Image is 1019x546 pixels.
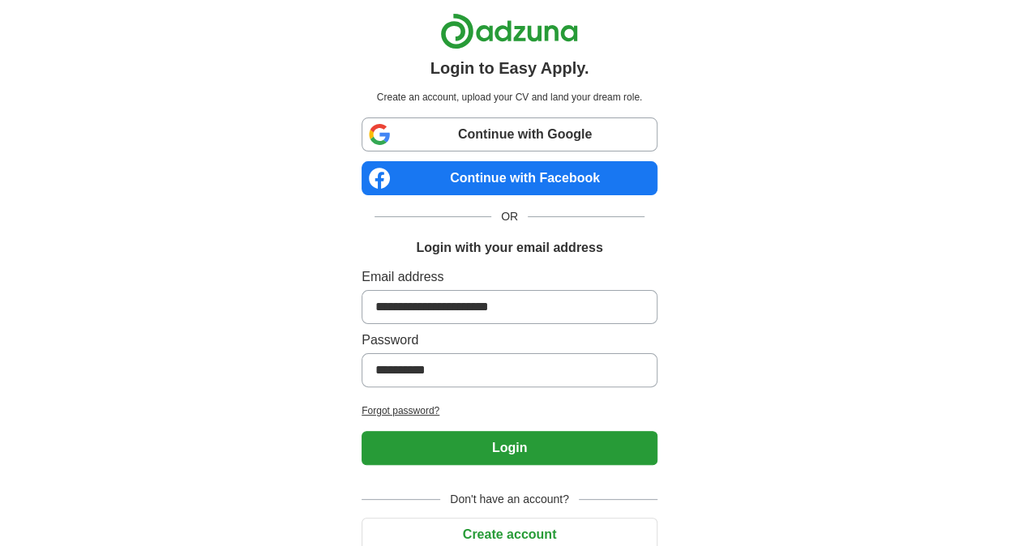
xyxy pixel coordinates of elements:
a: Continue with Facebook [362,161,657,195]
p: Create an account, upload your CV and land your dream role. [365,90,654,105]
h1: Login with your email address [416,238,602,258]
img: Adzuna logo [440,13,578,49]
a: Create account [362,527,657,541]
button: Login [362,431,657,465]
h1: Login to Easy Apply. [430,56,589,80]
span: Don't have an account? [440,491,579,508]
a: Continue with Google [362,117,657,151]
label: Password [362,331,657,350]
span: OR [491,208,528,225]
a: Forgot password? [362,403,657,418]
label: Email address [362,267,657,287]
